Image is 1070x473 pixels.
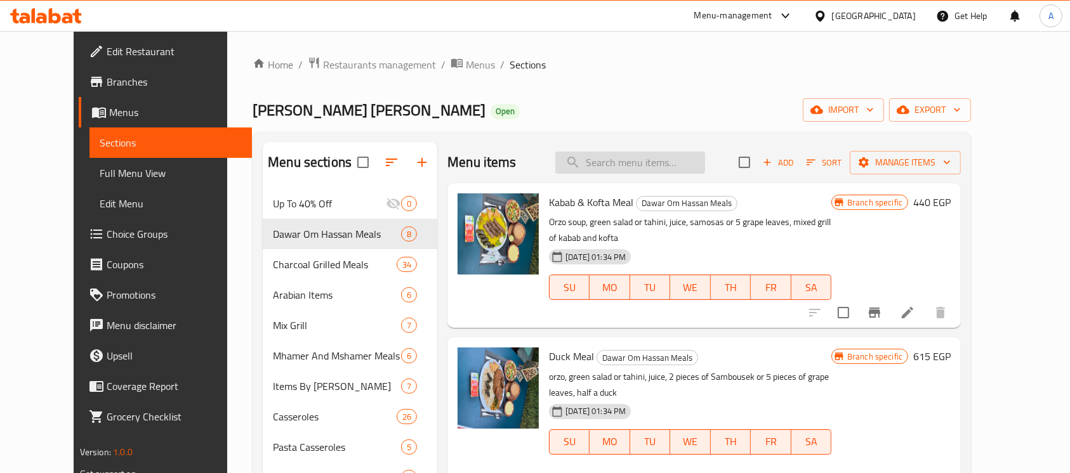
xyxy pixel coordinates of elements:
span: TH [716,432,746,451]
span: 6 [402,350,416,362]
span: 7 [402,380,416,392]
span: WE [675,432,705,451]
span: TH [716,278,746,297]
a: Home [253,57,293,72]
span: 5 [402,441,416,453]
button: TH [711,429,751,455]
span: Charcoal Grilled Meals [273,257,397,272]
span: Coupons [107,257,242,272]
span: Add item [758,153,798,172]
span: Grocery Checklist [107,409,242,424]
span: Sort sections [376,147,407,178]
li: / [500,57,505,72]
span: Mhamer And Mshamer Meals [273,348,401,363]
button: WE [670,275,710,300]
span: Manage items [860,155,951,171]
span: TU [635,278,665,297]
h2: Menu items [447,153,517,172]
button: SA [791,275,831,300]
div: items [401,196,417,211]
span: Sections [100,135,242,150]
div: Mix Grill7 [263,310,437,340]
span: import [813,102,874,118]
div: Items By Kilo [273,379,401,394]
span: Casseroles [273,409,397,424]
span: Select all sections [350,149,376,176]
button: SU [549,275,590,300]
button: TU [630,429,670,455]
a: Branches [79,67,253,97]
div: Items By [PERSON_NAME]7 [263,371,437,401]
span: WE [675,278,705,297]
button: SU [549,429,590,455]
div: Casseroles26 [263,401,437,432]
svg: Inactive section [386,196,401,211]
span: 0 [402,198,416,210]
button: Sort [803,153,845,172]
button: import [803,98,884,122]
a: Menu disclaimer [79,310,253,340]
div: Mhamer And Mshamer Meals6 [263,340,437,371]
span: 8 [402,228,416,240]
div: items [397,257,417,272]
span: Select to update [830,299,857,326]
p: orzo, green salad or tahini, juice, 2 pieces of Sambousek or 5 pieces of grape leaves, half a duck [549,369,831,401]
span: [PERSON_NAME] [PERSON_NAME] [253,96,485,124]
span: A [1048,9,1053,23]
button: Manage items [850,151,961,174]
div: Menu-management [694,8,772,23]
span: Dawar Om Hassan Meals [637,196,737,211]
button: export [889,98,971,122]
span: Choice Groups [107,226,242,242]
span: Up To 40% Off [273,196,386,211]
span: Restaurants management [323,57,436,72]
span: Items By [PERSON_NAME] [273,379,401,394]
span: Mix Grill [273,318,401,333]
button: TU [630,275,670,300]
a: Choice Groups [79,219,253,249]
img: Duck Meal [458,347,539,429]
div: items [401,287,417,302]
button: FR [751,275,791,300]
span: SA [796,432,826,451]
span: FR [756,278,786,297]
span: Menu disclaimer [107,318,242,333]
span: Pasta Casseroles [273,439,401,455]
span: SA [796,278,826,297]
a: Menus [451,56,495,73]
a: Coupons [79,249,253,280]
h6: 615 EGP [913,347,951,365]
span: Menus [109,105,242,120]
div: Charcoal Grilled Meals34 [263,249,437,280]
span: [DATE] 01:34 PM [560,405,631,417]
button: TH [711,275,751,300]
span: SU [555,278,585,297]
button: WE [670,429,710,455]
div: items [401,318,417,333]
li: / [441,57,446,72]
span: Promotions [107,287,242,302]
span: FR [756,432,786,451]
span: Upsell [107,348,242,363]
div: Arabian Items6 [263,280,437,310]
button: Branch-specific-item [859,297,890,328]
a: Restaurants management [308,56,436,73]
a: Coverage Report [79,371,253,401]
span: Branch specific [842,197,908,209]
div: items [401,226,417,242]
span: TU [635,432,665,451]
a: Menus [79,97,253,127]
span: Duck Meal [549,347,594,366]
span: export [899,102,961,118]
span: Dawar Om Hassan Meals [273,226,401,242]
a: Promotions [79,280,253,310]
p: Orzo soup, green salad or tahini, juice, samosas or 5 grape leaves, mixed grill of kabab and kofta [549,214,831,246]
span: MO [595,278,624,297]
button: SA [791,429,831,455]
